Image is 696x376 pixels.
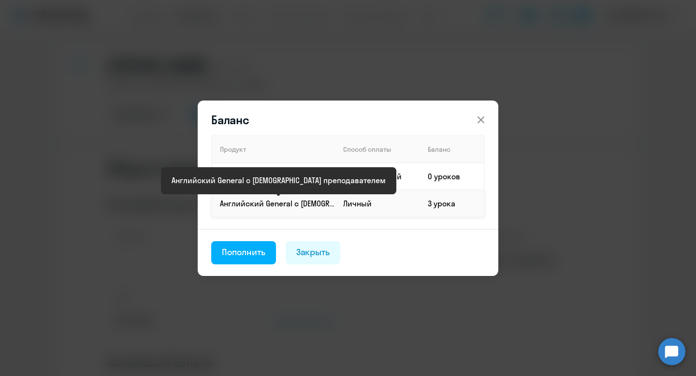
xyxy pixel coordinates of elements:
[222,246,265,259] div: Пополнить
[220,198,335,209] p: Английский General с [DEMOGRAPHIC_DATA] преподавателем
[296,246,330,259] div: Закрыть
[420,136,484,163] th: Баланс
[335,163,420,190] td: Корпоративный
[335,190,420,217] td: Личный
[211,241,276,264] button: Пополнить
[172,174,386,186] div: Английский General с [DEMOGRAPHIC_DATA] преподавателем
[212,136,335,163] th: Продукт
[420,190,484,217] td: 3 урока
[420,163,484,190] td: 0 уроков
[335,136,420,163] th: Способ оплаты
[286,241,341,264] button: Закрыть
[198,112,498,128] header: Баланс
